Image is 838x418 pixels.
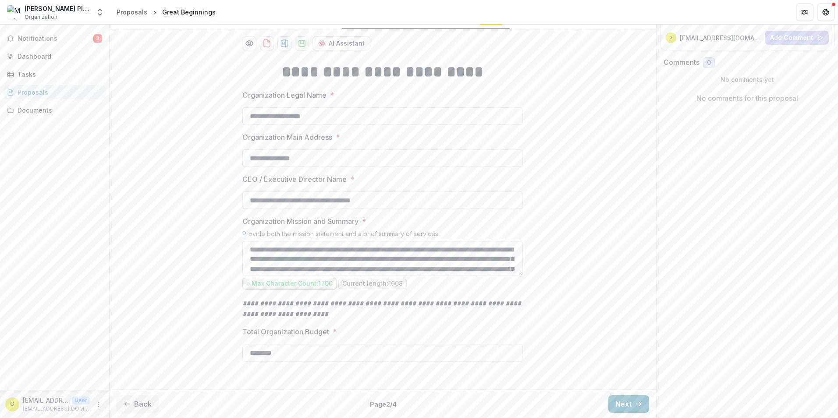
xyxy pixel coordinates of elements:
[669,35,672,40] div: grants@madonnaplace.org
[242,216,359,227] p: Organization Mission and Summary
[23,396,68,405] p: [EMAIL_ADDRESS][DOMAIN_NAME]
[680,33,762,43] p: [EMAIL_ADDRESS][DOMAIN_NAME]
[295,36,309,50] button: download-proposal
[664,58,700,67] h2: Comments
[242,230,523,241] div: Provide both the mission statement and a brief summary of services.
[25,4,90,13] div: [PERSON_NAME] Place, Inc.
[4,85,106,99] a: Proposals
[4,103,106,117] a: Documents
[7,5,21,19] img: Madonna Place, Inc.
[696,93,798,103] p: No comments for this proposal
[18,52,99,61] div: Dashboard
[72,397,90,404] p: User
[608,395,649,413] button: Next
[242,36,256,50] button: Preview 32703e5d-6604-47c7-97a3-9ad0ee8b43d2-1.pdf
[25,13,57,21] span: Organization
[242,132,332,142] p: Organization Main Address
[18,70,99,79] div: Tasks
[113,6,219,18] nav: breadcrumb
[113,6,151,18] a: Proposals
[796,4,813,21] button: Partners
[277,36,291,50] button: download-proposal
[765,31,829,45] button: Add Comment
[117,395,159,413] button: Back
[242,90,327,100] p: Organization Legal Name
[260,36,274,50] button: download-proposal
[18,35,93,43] span: Notifications
[4,49,106,64] a: Dashboard
[93,34,102,43] span: 3
[23,405,90,413] p: [EMAIL_ADDRESS][DOMAIN_NAME]
[94,4,106,21] button: Open entity switcher
[242,174,347,184] p: CEO / Executive Director Name
[370,400,397,409] p: Page 2 / 4
[707,59,711,67] span: 0
[252,280,333,287] p: Max Character Count: 1700
[18,88,99,97] div: Proposals
[312,36,370,50] button: AI Assistant
[664,75,831,84] p: No comments yet
[4,32,106,46] button: Notifications3
[18,106,99,115] div: Documents
[242,326,329,337] p: Total Organization Budget
[4,67,106,81] a: Tasks
[117,7,147,17] div: Proposals
[162,7,216,17] div: Great Beginnings
[817,4,834,21] button: Get Help
[10,401,14,407] div: grants@madonnaplace.org
[93,399,104,410] button: More
[342,280,403,287] p: Current length: 1608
